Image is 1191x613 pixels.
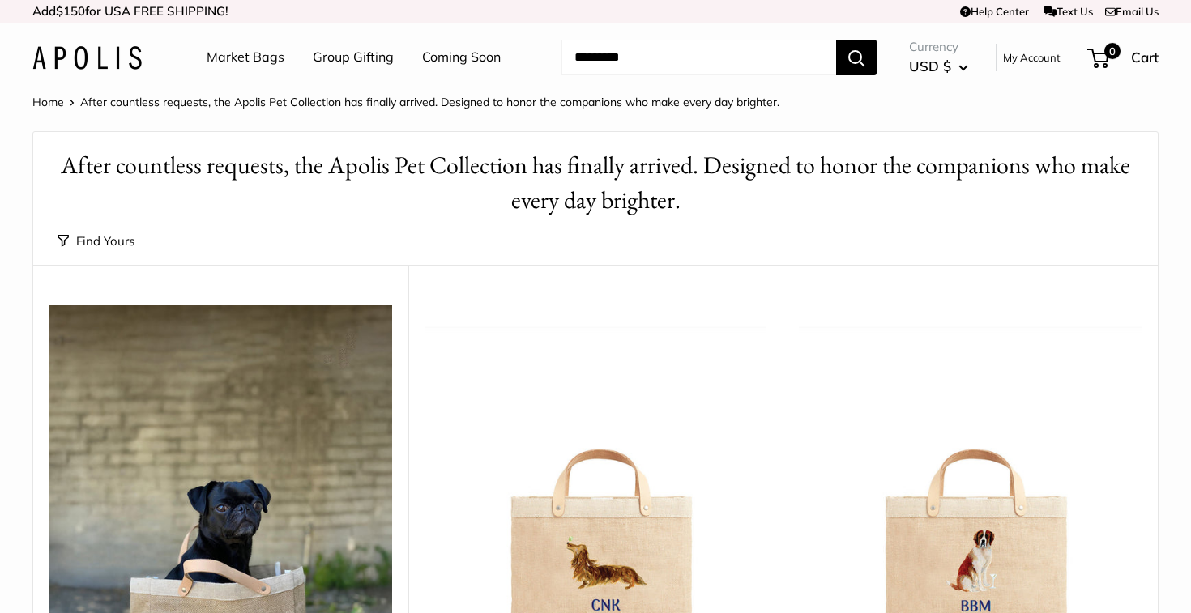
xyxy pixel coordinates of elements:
h1: After countless requests, the Apolis Pet Collection has finally arrived. Designed to honor the co... [58,148,1133,218]
a: Market Bags [207,45,284,70]
nav: Breadcrumb [32,92,779,113]
a: Text Us [1044,5,1093,18]
span: $150 [56,3,85,19]
button: Search [836,40,877,75]
a: Email Us [1105,5,1159,18]
a: Home [32,95,64,109]
input: Search... [561,40,836,75]
a: Group Gifting [313,45,394,70]
button: Find Yours [58,230,134,253]
span: Cart [1131,49,1159,66]
img: Apolis [32,46,142,70]
span: Currency [909,36,968,58]
a: Coming Soon [422,45,501,70]
span: USD $ [909,57,951,74]
button: USD $ [909,53,968,79]
span: 0 [1104,43,1121,59]
a: Help Center [960,5,1029,18]
a: 0 Cart [1089,45,1159,70]
a: My Account [1003,48,1061,67]
span: After countless requests, the Apolis Pet Collection has finally arrived. Designed to honor the co... [80,95,779,109]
